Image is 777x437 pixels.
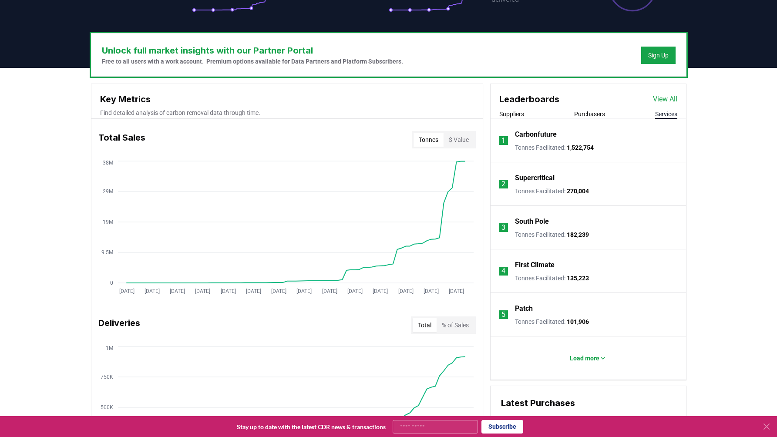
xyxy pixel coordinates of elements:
tspan: 29M [103,188,113,195]
a: Sign Up [648,51,669,60]
tspan: 19M [103,219,113,225]
tspan: 38M [103,160,113,166]
a: View All [653,94,677,104]
p: Tonnes Facilitated : [515,143,594,152]
h3: Deliveries [98,316,140,334]
span: 1,522,754 [567,144,594,151]
tspan: 1M [106,345,113,351]
p: Find detailed analysis of carbon removal data through time. [100,108,474,117]
tspan: 500K [101,404,113,410]
tspan: [DATE] [119,288,134,294]
tspan: [DATE] [220,288,235,294]
a: Supercritical [515,173,555,183]
button: Services [655,110,677,118]
span: 101,906 [567,318,589,325]
tspan: [DATE] [449,288,464,294]
h3: Key Metrics [100,93,474,106]
p: Load more [570,354,599,363]
tspan: [DATE] [347,288,362,294]
p: Free to all users with a work account. Premium options available for Data Partners and Platform S... [102,57,403,66]
tspan: [DATE] [296,288,312,294]
tspan: [DATE] [246,288,261,294]
h3: Latest Purchases [501,397,676,410]
p: Tonnes Facilitated : [515,187,589,195]
button: Suppliers [499,110,524,118]
span: 135,223 [567,275,589,282]
p: 1 [501,135,505,146]
p: Tonnes Facilitated : [515,274,589,282]
p: 3 [501,222,505,233]
tspan: [DATE] [144,288,159,294]
button: Purchasers [574,110,605,118]
tspan: [DATE] [271,288,286,294]
p: 5 [501,309,505,320]
button: $ Value [444,133,474,147]
tspan: [DATE] [322,288,337,294]
h3: Unlock full market insights with our Partner Portal [102,44,403,57]
button: Sign Up [641,47,676,64]
button: % of Sales [437,318,474,332]
tspan: 750K [101,374,113,380]
a: South Pole [515,216,549,227]
a: Patch [515,303,533,314]
p: 4 [501,266,505,276]
tspan: [DATE] [170,288,185,294]
span: 182,239 [567,231,589,238]
span: 270,004 [567,188,589,195]
tspan: [DATE] [398,288,413,294]
tspan: [DATE] [423,288,438,294]
tspan: [DATE] [195,288,210,294]
tspan: 0 [110,280,113,286]
h3: Total Sales [98,131,145,148]
button: Load more [563,350,613,367]
tspan: [DATE] [373,288,388,294]
p: Tonnes Facilitated : [515,230,589,239]
a: First Climate [515,260,555,270]
button: Total [413,318,437,332]
tspan: 9.5M [101,249,113,255]
a: Carbonfuture [515,129,557,140]
h3: Leaderboards [499,93,559,106]
button: Tonnes [414,133,444,147]
p: 2 [501,179,505,189]
p: Tonnes Facilitated : [515,317,589,326]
